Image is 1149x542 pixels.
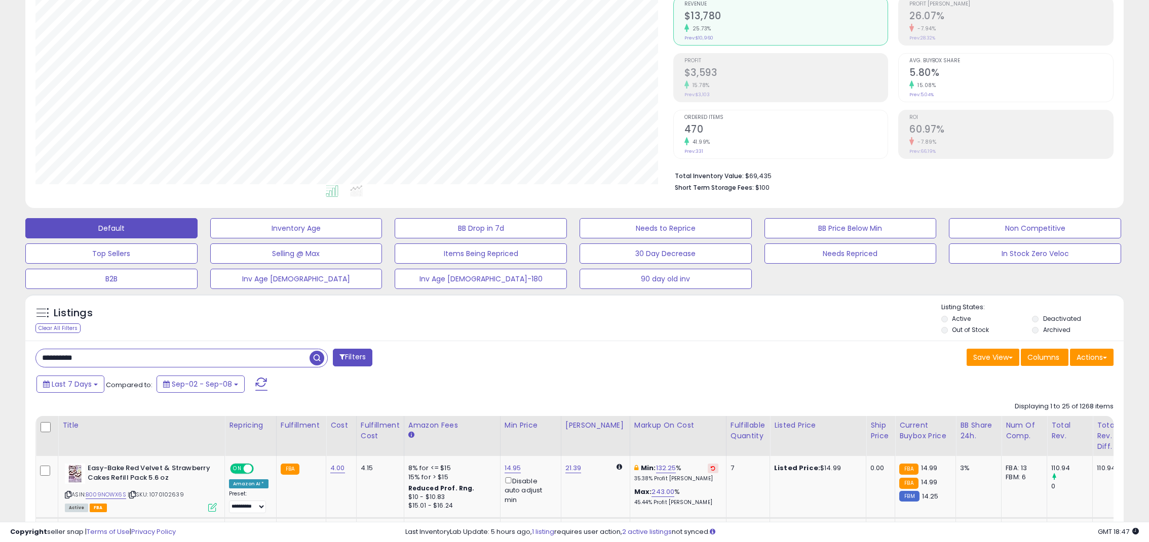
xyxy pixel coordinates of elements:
[1006,420,1043,441] div: Num of Comp.
[1043,325,1070,334] label: Archived
[909,35,935,41] small: Prev: 28.32%
[229,479,269,488] div: Amazon AI *
[921,463,938,473] span: 14.99
[1097,464,1119,473] div: 110.94
[229,420,272,431] div: Repricing
[532,527,554,536] a: 1 listing
[252,465,269,473] span: OFF
[967,349,1019,366] button: Save View
[909,92,934,98] small: Prev: 5.04%
[1098,527,1139,536] span: 2025-09-16 18:47 GMT
[634,499,718,506] p: 45.44% Profit [PERSON_NAME]
[675,183,754,192] b: Short Term Storage Fees:
[960,464,993,473] div: 3%
[899,478,918,489] small: FBA
[1006,464,1039,473] div: FBA: 13
[909,67,1113,80] h2: 5.80%
[634,420,722,431] div: Markup on Cost
[1015,402,1114,411] div: Displaying 1 to 25 of 1268 items
[65,504,88,512] span: All listings currently available for purchase on Amazon
[281,464,299,475] small: FBA
[408,502,492,510] div: $15.01 - $16.24
[330,420,352,431] div: Cost
[684,35,713,41] small: Prev: $10,960
[25,218,198,238] button: Default
[949,218,1121,238] button: Non Competitive
[870,464,887,473] div: 0.00
[580,243,752,264] button: 30 Day Decrease
[408,431,414,440] small: Amazon Fees.
[229,490,269,513] div: Preset:
[1051,420,1088,441] div: Total Rev.
[1051,482,1092,491] div: 0
[281,420,322,431] div: Fulfillment
[408,484,475,492] b: Reduced Prof. Rng.
[580,218,752,238] button: Needs to Reprice
[505,463,521,473] a: 14.95
[172,379,232,389] span: Sep-02 - Sep-08
[909,10,1113,24] h2: 26.07%
[408,473,492,482] div: 15% for > $15
[731,420,765,441] div: Fulfillable Quantity
[634,487,652,496] b: Max:
[10,527,47,536] strong: Copyright
[395,218,567,238] button: BB Drop in 7d
[405,527,1139,537] div: Last InventoryLab Update: 5 hours ago, requires user action, not synced.
[630,416,726,456] th: The percentage added to the cost of goods (COGS) that forms the calculator for Min & Max prices.
[622,527,672,536] a: 2 active listings
[755,183,770,192] span: $100
[1097,420,1123,452] div: Total Rev. Diff.
[684,67,888,80] h2: $3,593
[914,81,936,89] small: 15.08%
[333,349,372,366] button: Filters
[88,464,211,485] b: Easy-Bake Red Velvet & Strawberry Cakes Refill Pack 5.6 oz
[922,491,939,501] span: 14.25
[899,464,918,475] small: FBA
[909,58,1113,64] span: Avg. Buybox Share
[565,420,626,431] div: [PERSON_NAME]
[1051,464,1092,473] div: 110.94
[505,475,553,505] div: Disable auto adjust min
[25,243,198,264] button: Top Sellers
[1006,473,1039,482] div: FBM: 6
[909,148,936,154] small: Prev: 66.19%
[684,92,710,98] small: Prev: $3,103
[909,115,1113,120] span: ROI
[408,420,496,431] div: Amazon Fees
[656,463,676,473] a: 132.25
[952,314,971,323] label: Active
[361,420,400,441] div: Fulfillment Cost
[10,527,176,537] div: seller snap | |
[210,243,382,264] button: Selling @ Max
[408,464,492,473] div: 8% for <= $15
[131,527,176,536] a: Privacy Policy
[684,58,888,64] span: Profit
[36,376,104,393] button: Last 7 Days
[689,138,710,146] small: 41.99%
[774,464,858,473] div: $14.99
[684,2,888,7] span: Revenue
[210,269,382,289] button: Inv Age [DEMOGRAPHIC_DATA]
[408,493,492,502] div: $10 - $10.83
[684,123,888,137] h2: 470
[231,465,244,473] span: ON
[899,491,919,502] small: FBM
[675,172,744,180] b: Total Inventory Value:
[35,323,81,333] div: Clear All Filters
[909,123,1113,137] h2: 60.97%
[689,81,710,89] small: 15.78%
[62,420,220,431] div: Title
[914,25,936,32] small: -7.94%
[899,420,951,441] div: Current Buybox Price
[652,487,674,497] a: 243.00
[641,463,656,473] b: Min:
[764,243,937,264] button: Needs Repriced
[774,420,862,431] div: Listed Price
[731,464,762,473] div: 7
[1027,352,1059,362] span: Columns
[54,306,93,320] h5: Listings
[65,464,217,511] div: ASIN:
[361,464,396,473] div: 4.15
[634,487,718,506] div: %
[65,464,85,484] img: 51yR+e68HxL._SL40_.jpg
